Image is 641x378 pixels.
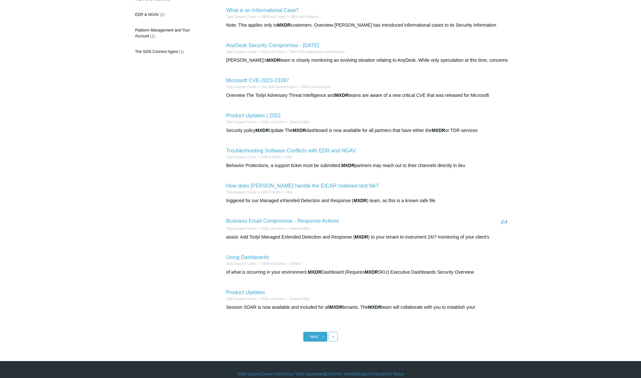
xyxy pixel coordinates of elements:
a: SGN Connect Agent [302,85,331,89]
a: Third Party Applications and Hardware [289,50,345,54]
a: Your Todyl Dashboard [286,371,324,377]
a: Troubleshooting Software Conflicts with EDR and NGAV [226,148,356,153]
li: Todyl Support Center [226,14,257,19]
span: (1) [179,49,184,54]
a: Todyl Support Center [226,85,257,89]
a: FAQ [286,155,292,159]
a: Todyl Support Center [226,297,257,301]
a: EDR & NGAV [261,190,281,194]
li: Todyl Support Center [226,296,257,301]
a: Todyl Support Center [226,262,257,266]
span: The SGN Connect Agent [135,49,178,54]
a: Todyl Support Center [226,120,257,124]
a: How does [PERSON_NAME] handle the EICAR malware test file? [226,183,379,189]
a: Todyl Support Center Home [237,371,285,377]
em: MXDR [267,58,280,63]
a: SIEM and Incidents [290,15,319,19]
span: (1) [150,34,155,38]
li: Todyl Support Center [226,120,257,124]
li: FAQs and Other [257,296,285,301]
a: Product Updates | 2022 [226,113,281,118]
span: EDR & NGAV [135,12,159,17]
span: Platform Management and Your Account [135,28,190,38]
li: General FAQs [285,226,310,231]
a: What is an Informational Case? [226,7,299,13]
a: FAQs and Other [261,120,285,124]
a: SIEM and Cases [261,262,286,266]
em: MXDR [353,198,367,203]
em: MXDR [308,269,321,275]
span: Next [310,334,318,339]
a: Todyl Support Center [226,50,257,54]
a: FAQs and Other [261,297,285,301]
a: AnyDesk Security Compromise - [DATE] [226,43,319,48]
div: [PERSON_NAME]'s team is closely monitoring an evolving situation relating to AnyDesk. While only ... [226,57,509,64]
li: SIEM and Incidents [286,14,319,19]
li: Todyl Support Center [226,155,257,160]
em: MXDR [368,305,381,310]
div: Session SOAR is now available and included for all tenants. The team will collaborate with you to... [226,304,509,311]
em: MXDR [293,128,306,133]
li: FAQs and Other [257,226,285,231]
li: SIEM and Cases [257,14,286,19]
span: 1 [501,219,508,224]
div: triggered for our Managed eXtended Detection and Response ( ) team, as this is a known safe file. [226,197,509,204]
li: SGN Connect Agent [297,85,331,89]
li: FAQ [281,190,292,195]
li: General FAQs [285,296,310,301]
li: General FAQs [285,120,310,124]
div: Note: This applies only to customers. Overview [PERSON_NAME] has introduced informational cases t... [226,22,509,29]
li: EDR & NGAV [257,190,281,195]
a: FAQs and Other [261,227,285,230]
em: MXDR [335,93,348,98]
li: FAQs and Other [257,49,285,54]
em: MXDR [330,305,343,310]
li: EDR & NGAV [257,155,281,160]
div: | | | | [132,371,509,377]
a: Product Updates [226,290,265,295]
a: General FAQs [289,120,310,124]
li: SIEMv2 [286,261,302,266]
a: Microsoft CVE-2023-23397 [226,78,289,83]
em: MXDR [432,128,445,133]
a: [DOMAIN_NAME] [325,371,356,377]
a: EDR & NGAV (2) [132,8,207,21]
a: Todyl Support Center [226,155,257,159]
a: Next [303,332,327,342]
a: The SGN Connect Agent (1) [132,46,207,58]
li: The SGN Connect Agent [257,85,297,89]
a: SIEM and Cases [261,15,286,19]
a: The SGN Connect Agent [261,85,297,89]
em: MXDR [255,128,269,133]
em: MXDR [277,22,291,28]
li: Todyl Support Center [226,49,257,54]
div: Security policy Update The dashboard is now available for all partners that have either the or TD... [226,127,509,134]
a: Support Policy [358,371,383,377]
li: Todyl Support Center [226,226,257,231]
em: MXDR [355,234,368,240]
a: Todyl Support Center [226,15,257,19]
div: of what is occurring in your environment. Dashboard (Requires SKU) Executive Dashboards Security ... [226,269,509,276]
a: Todyl Support Center [226,227,257,230]
a: FAQ [286,190,292,194]
li: FAQ [281,155,292,160]
li: Third Party Applications and Hardware [285,49,345,54]
div: Overview The Todyl Adversary Threat Intelligence and teams are aware of a new critical CVE that w... [226,92,509,99]
a: SIEMv2 [290,262,302,266]
span: » [332,334,334,339]
a: General FAQs [289,227,310,230]
li: FAQs and Other [257,120,285,124]
li: Todyl Support Center [226,190,257,195]
span: (2) [160,12,165,17]
em: MXDR [341,163,355,168]
li: SIEM and Cases [257,261,286,266]
a: Using Dashboards [226,254,269,260]
div: Behavior Protections, a support ticket must be submitted. partners may reach out to their channel... [226,162,509,169]
a: Platform Management and Your Account (1) [132,24,207,42]
a: Todyl Support Center [226,190,257,194]
a: SGN Status [384,371,404,377]
a: EDR & NGAV [261,155,281,159]
em: MXDR [365,269,378,275]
